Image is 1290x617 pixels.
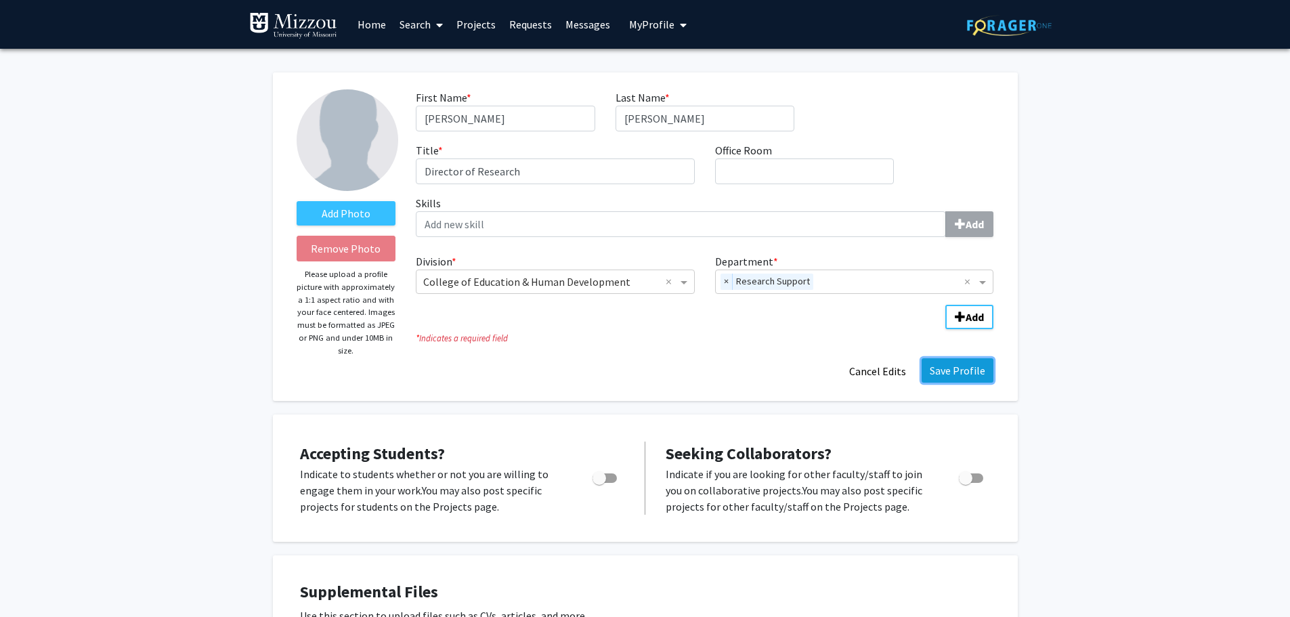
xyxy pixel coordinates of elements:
[721,274,733,290] span: ×
[715,142,772,158] label: Office Room
[666,274,677,290] span: Clear all
[966,217,984,231] b: Add
[416,270,695,294] ng-select: Division
[964,274,976,290] span: Clear all
[416,332,993,345] i: Indicates a required field
[502,1,559,48] a: Requests
[416,195,993,237] label: Skills
[416,142,443,158] label: Title
[733,274,813,290] span: Research Support
[666,443,832,464] span: Seeking Collaborators?
[249,12,337,39] img: University of Missouri Logo
[705,253,1004,294] div: Department
[629,18,674,31] span: My Profile
[297,268,396,357] p: Please upload a profile picture with approximately a 1:1 aspect ratio and with your face centered...
[967,15,1052,36] img: ForagerOne Logo
[300,582,991,602] h4: Supplemental Files
[297,89,398,191] img: Profile Picture
[300,443,445,464] span: Accepting Students?
[297,201,396,226] label: AddProfile Picture
[416,89,471,106] label: First Name
[945,211,993,237] button: Skills
[840,358,915,384] button: Cancel Edits
[587,466,624,486] div: Toggle
[416,211,946,237] input: SkillsAdd
[351,1,393,48] a: Home
[406,253,705,294] div: Division
[297,236,396,261] button: Remove Photo
[945,305,993,329] button: Add Division/Department
[616,89,670,106] label: Last Name
[715,270,994,294] ng-select: Department
[559,1,617,48] a: Messages
[450,1,502,48] a: Projects
[953,466,991,486] div: Toggle
[10,556,58,607] iframe: Chat
[966,310,984,324] b: Add
[666,466,933,515] p: Indicate if you are looking for other faculty/staff to join you on collaborative projects. You ma...
[922,358,993,383] button: Save Profile
[300,466,567,515] p: Indicate to students whether or not you are willing to engage them in your work. You may also pos...
[393,1,450,48] a: Search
